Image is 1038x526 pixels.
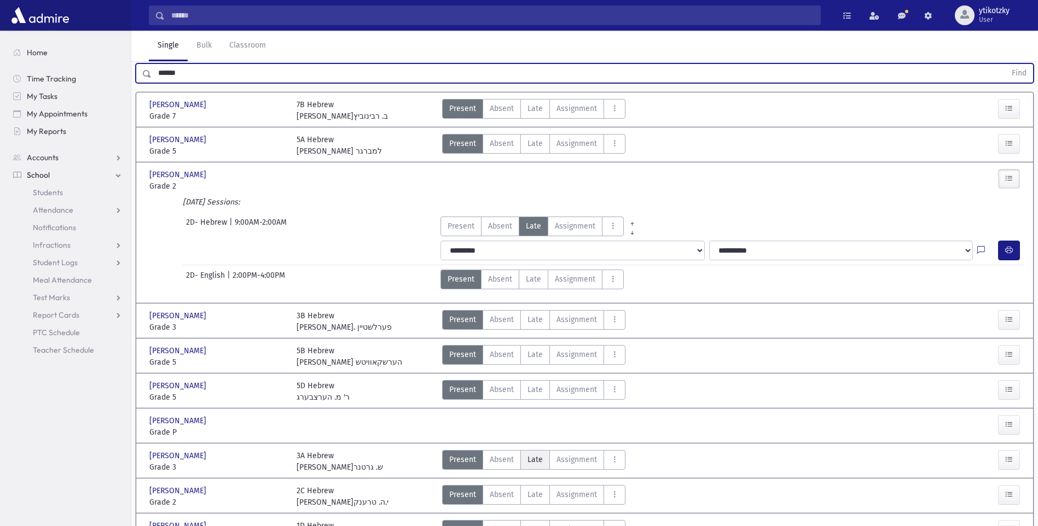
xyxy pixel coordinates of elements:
[979,15,1010,24] span: User
[149,415,208,426] span: [PERSON_NAME]
[979,7,1010,15] span: ytikotzky
[149,450,208,461] span: [PERSON_NAME]
[490,138,514,149] span: Absent
[555,273,595,285] span: Assignment
[149,391,286,403] span: Grade 5
[33,258,78,267] span: Student Logs
[27,126,66,136] span: My Reports
[33,293,70,302] span: Test Marks
[527,349,543,360] span: Late
[297,485,388,508] div: 2C Hebrew [PERSON_NAME]י.ה. טרענק
[27,153,59,162] span: Accounts
[297,450,383,473] div: 3A Hebrew [PERSON_NAME]ש. גרטנר
[4,44,131,61] a: Home
[449,349,476,360] span: Present
[490,454,514,465] span: Absent
[186,217,229,236] span: 2D- Hebrew
[33,275,92,285] span: Meal Attendance
[556,489,597,500] span: Assignment
[149,134,208,145] span: [PERSON_NAME]
[526,273,541,285] span: Late
[527,138,543,149] span: Late
[527,489,543,500] span: Late
[188,31,221,61] a: Bulk
[297,134,382,157] div: 5A Hebrew [PERSON_NAME] למברגר
[149,310,208,322] span: [PERSON_NAME]
[149,99,208,110] span: [PERSON_NAME]
[442,310,625,333] div: AttTypes
[4,306,131,324] a: Report Cards
[490,314,514,325] span: Absent
[4,149,131,166] a: Accounts
[4,105,131,122] a: My Appointments
[149,345,208,356] span: [PERSON_NAME]
[556,454,597,465] span: Assignment
[4,324,131,341] a: PTC Schedule
[4,70,131,87] a: Time Tracking
[149,180,286,192] span: Grade 2
[33,345,94,355] span: Teacher Schedule
[527,384,543,395] span: Late
[449,384,476,395] span: Present
[449,103,476,114] span: Present
[297,380,350,403] div: 5D Hebrew ר' מ. הערצבערג
[527,103,543,114] span: Late
[227,270,233,289] span: |
[33,188,63,197] span: Students
[448,273,474,285] span: Present
[442,345,625,368] div: AttTypes
[442,99,625,122] div: AttTypes
[149,145,286,157] span: Grade 5
[556,349,597,360] span: Assignment
[149,485,208,496] span: [PERSON_NAME]
[297,99,388,122] div: 7B Hebrew [PERSON_NAME]ב. רבינוביץ
[186,270,227,289] span: 2D- English
[556,384,597,395] span: Assignment
[4,87,131,105] a: My Tasks
[4,166,131,184] a: School
[183,197,240,207] i: [DATE] Sessions:
[4,271,131,289] a: Meal Attendance
[27,48,48,57] span: Home
[233,270,285,289] span: 2:00PM-4:00PM
[556,138,597,149] span: Assignment
[297,310,392,333] div: 3B Hebrew [PERSON_NAME]. פערלשטיין
[27,170,50,180] span: School
[33,223,76,232] span: Notifications
[4,201,131,219] a: Attendance
[297,345,402,368] div: 5B Hebrew [PERSON_NAME] הערשקאוויטש
[4,122,131,140] a: My Reports
[33,240,71,250] span: Infractions
[27,74,76,84] span: Time Tracking
[449,489,476,500] span: Present
[442,380,625,403] div: AttTypes
[555,220,595,232] span: Assignment
[33,328,80,337] span: PTC Schedule
[149,426,286,438] span: Grade P
[33,205,73,215] span: Attendance
[448,220,474,232] span: Present
[149,380,208,391] span: [PERSON_NAME]
[235,217,287,236] span: 9:00AM-2:00AM
[4,341,131,359] a: Teacher Schedule
[1005,64,1033,83] button: Find
[527,454,543,465] span: Late
[442,450,625,473] div: AttTypes
[440,270,624,289] div: AttTypes
[149,356,286,368] span: Grade 5
[149,110,286,122] span: Grade 7
[221,31,275,61] a: Classroom
[229,217,235,236] span: |
[527,314,543,325] span: Late
[488,273,512,285] span: Absent
[9,4,72,26] img: AdmirePro
[449,314,476,325] span: Present
[27,109,88,119] span: My Appointments
[27,91,57,101] span: My Tasks
[149,461,286,473] span: Grade 3
[490,349,514,360] span: Absent
[449,454,476,465] span: Present
[442,485,625,508] div: AttTypes
[490,489,514,500] span: Absent
[165,5,820,25] input: Search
